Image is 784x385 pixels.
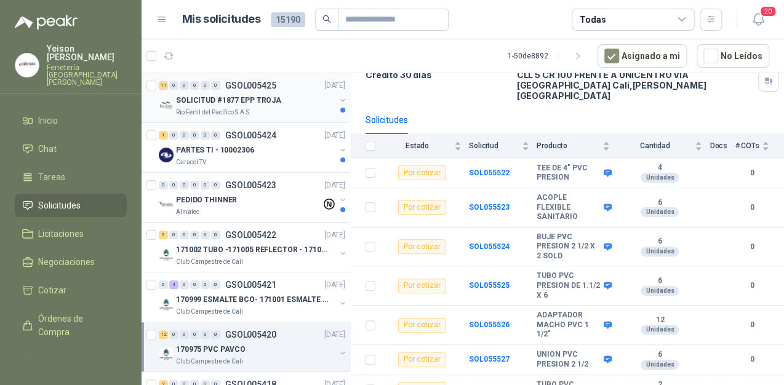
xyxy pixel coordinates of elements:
b: 6 [617,276,702,286]
b: BUJE PVC PRESION 2 1/2 X 2 SOLD [537,232,601,261]
div: 0 [180,81,189,90]
img: Company Logo [15,54,39,77]
p: 170975 PVC PAVCO [176,344,246,355]
a: Solicitudes [15,194,127,217]
b: 6 [617,198,702,208]
div: 0 [180,131,189,140]
div: Por cotizar [398,279,446,293]
b: TUBO PVC PRESION DE 1.1/2 X 6 [537,271,601,300]
div: 0 [169,231,178,239]
a: 11 0 0 0 0 0 GSOL005425[DATE] Company LogoSOLICITUD #1877 EPP TROJARio Fertil del Pacífico S.A.S. [159,78,348,117]
p: GSOL005422 [225,231,276,239]
img: Company Logo [159,247,174,262]
p: Caracol TV [176,157,206,167]
span: Solicitudes [38,199,81,212]
p: [DATE] [324,279,345,291]
div: 0 [201,81,210,90]
b: 6 [617,350,702,360]
div: 0 [201,330,210,339]
p: GSOL005421 [225,280,276,289]
a: Chat [15,137,127,161]
span: Inicio [38,114,58,127]
img: Company Logo [159,98,174,113]
a: Inicio [15,109,127,132]
p: CLL 5 CR 100 FRENTE A UNICENTRO VIA [GEOGRAPHIC_DATA] Cali , [PERSON_NAME][GEOGRAPHIC_DATA] [517,69,753,101]
a: Licitaciones [15,222,127,245]
a: Cotizar [15,279,127,302]
b: 12 [617,316,702,325]
b: 6 [617,237,702,247]
span: Estado [383,141,452,150]
div: Por cotizar [398,352,446,367]
div: 0 [159,181,168,189]
img: Company Logo [159,347,174,362]
div: 0 [201,181,210,189]
div: 0 [190,131,199,140]
p: [DATE] [324,80,345,92]
b: ACOPLE FLEXIBLE SANITARIO [537,193,601,222]
p: [DATE] [324,180,345,191]
span: Producto [537,141,600,150]
p: [DATE] [324,329,345,341]
p: [DATE] [324,130,345,141]
div: 0 [211,81,220,90]
span: Solicitud [469,141,519,150]
th: # COTs [735,134,784,158]
p: PARTES TI - 10002306 [176,145,254,156]
div: Por cotizar [398,165,446,180]
h1: Mis solicitudes [182,10,261,28]
div: 0 [211,131,220,140]
b: 0 [735,354,769,365]
p: Almatec [176,207,199,217]
img: Company Logo [159,148,174,162]
div: 0 [169,330,178,339]
div: Por cotizar [398,239,446,254]
span: Cantidad [617,141,692,150]
a: SOL055522 [469,169,510,177]
button: No Leídos [697,44,769,68]
p: Club Campestre de Cali [176,307,243,317]
p: GSOL005425 [225,81,276,90]
div: 0 [201,231,210,239]
th: Producto [537,134,617,158]
b: 0 [735,280,769,292]
div: 0 [159,280,168,289]
div: 0 [180,330,189,339]
span: 20 [759,6,777,17]
div: 1 - 50 de 8892 [508,46,588,66]
a: SOL055527 [469,355,510,363]
th: Cantidad [617,134,710,158]
a: 5 0 0 0 0 0 GSOL005422[DATE] Company Logo171002 TUBO -171005 REFLECTOR - 171007 PANELClub Campest... [159,228,348,267]
div: 0 [180,280,189,289]
span: Licitaciones [38,227,84,240]
b: 4 [617,163,702,173]
b: 0 [735,202,769,213]
p: GSOL005424 [225,131,276,140]
img: Logo peakr [15,15,78,30]
div: 5 [159,231,168,239]
div: 0 [180,231,189,239]
p: Crédito 30 días [366,69,507,80]
div: 0 [190,231,199,239]
span: Negociaciones [38,255,95,269]
th: Solicitud [469,134,537,158]
button: 20 [747,9,769,31]
div: Unidades [641,286,679,296]
b: UNION PVC PRESION 2 1/2 [537,350,601,369]
p: Rio Fertil del Pacífico S.A.S. [176,108,251,117]
div: 1 [159,131,168,140]
a: SOL055524 [469,242,510,251]
a: SOL055523 [469,203,510,212]
p: [DATE] [324,229,345,241]
a: Remisiones [15,349,127,372]
b: TEE DE 4" PVC PRESION [537,164,601,183]
div: 0 [211,231,220,239]
div: 0 [190,81,199,90]
p: PEDIDO THINNER [176,194,237,206]
div: 4 [169,280,178,289]
a: 0 4 0 0 0 0 GSOL005421[DATE] Company Logo170999 ESMALTE BCO- 171001 ESMALTE GRISClub Campestre de... [159,277,348,317]
a: 1 0 0 0 0 0 GSOL005424[DATE] Company LogoPARTES TI - 10002306Caracol TV [159,128,348,167]
p: GSOL005423 [225,181,276,189]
